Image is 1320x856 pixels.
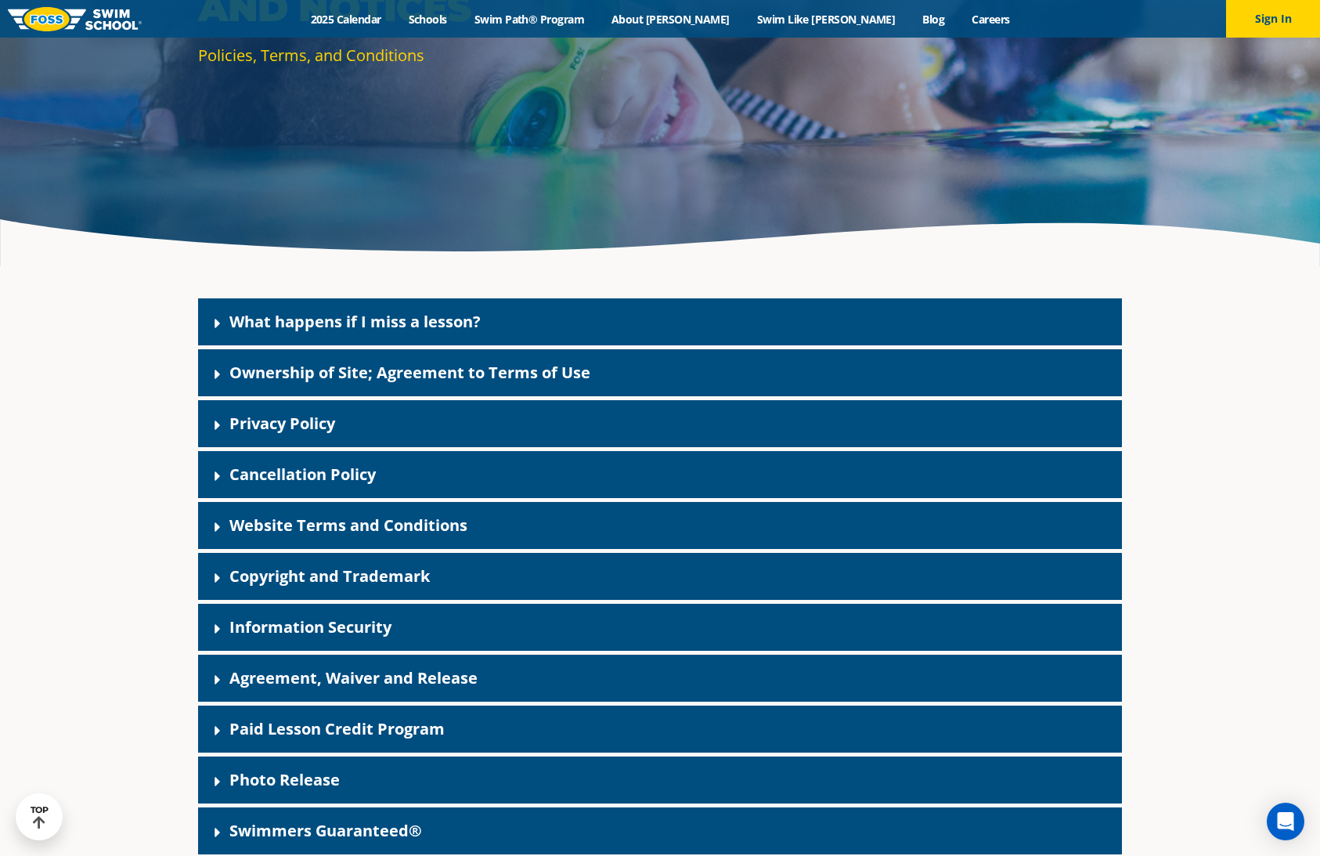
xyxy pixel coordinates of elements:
[198,451,1122,498] div: Cancellation Policy
[229,616,391,637] a: Information Security
[229,362,590,383] a: Ownership of Site; Agreement to Terms of Use
[229,515,467,536] a: Website Terms and Conditions
[743,12,909,27] a: Swim Like [PERSON_NAME]
[958,12,1023,27] a: Careers
[1267,803,1304,840] div: Open Intercom Messenger
[198,502,1122,549] div: Website Terms and Conditions
[229,311,481,332] a: What happens if I miss a lesson?
[598,12,744,27] a: About [PERSON_NAME]
[229,565,430,587] a: Copyright and Trademark
[198,706,1122,753] div: Paid Lesson Credit Program
[198,400,1122,447] div: Privacy Policy
[198,44,652,67] p: Policies, Terms, and Conditions
[198,553,1122,600] div: Copyright and Trademark
[460,12,597,27] a: Swim Path® Program
[198,757,1122,804] div: Photo Release
[909,12,958,27] a: Blog
[8,7,142,31] img: FOSS Swim School Logo
[395,12,460,27] a: Schools
[229,769,340,790] a: Photo Release
[198,349,1122,396] div: Ownership of Site; Agreement to Terms of Use
[229,820,422,841] a: Swimmers Guaranteed®
[198,298,1122,345] div: What happens if I miss a lesson?
[229,667,478,688] a: Agreement, Waiver and Release
[198,807,1122,854] div: Swimmers Guaranteed®
[31,805,49,829] div: TOP
[198,604,1122,651] div: Information Security
[198,655,1122,702] div: Agreement, Waiver and Release
[229,464,376,485] a: Cancellation Policy
[229,718,445,739] a: Paid Lesson Credit Program
[297,12,395,27] a: 2025 Calendar
[229,413,335,434] a: Privacy Policy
